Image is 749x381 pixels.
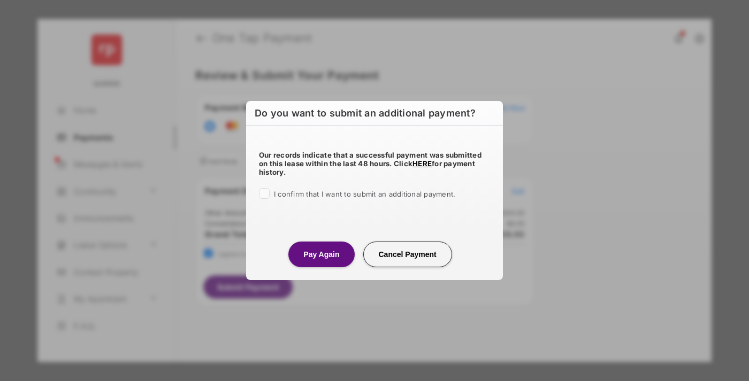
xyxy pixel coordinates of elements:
button: Cancel Payment [363,242,452,267]
span: I confirm that I want to submit an additional payment. [274,190,455,198]
a: HERE [412,159,432,168]
button: Pay Again [288,242,354,267]
h2: Do you want to submit an additional payment? [246,101,503,126]
h5: Our records indicate that a successful payment was submitted on this lease within the last 48 hou... [259,151,490,176]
